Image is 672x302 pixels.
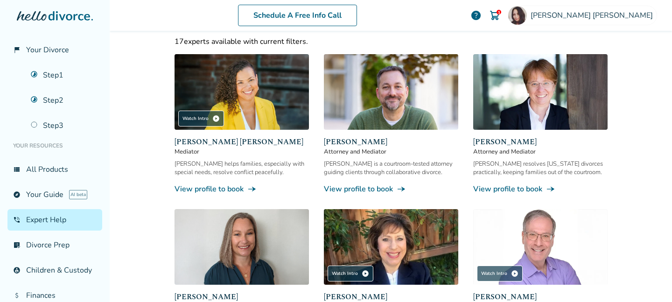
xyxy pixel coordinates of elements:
[473,147,608,156] span: Attorney and Mediator
[13,267,21,274] span: account_child
[7,184,102,205] a: exploreYour GuideAI beta
[175,54,309,130] img: Claudia Brown Coulter
[511,270,518,277] span: play_circle
[13,292,21,299] span: attach_money
[473,184,608,194] a: View profile to bookline_end_arrow_notch
[546,184,555,194] span: line_end_arrow_notch
[397,184,406,194] span: line_end_arrow_notch
[25,90,102,111] a: Step2
[489,10,500,21] img: Cart
[324,54,458,130] img: Neil Forester
[13,191,21,198] span: explore
[69,190,87,199] span: AI beta
[175,36,608,47] div: 17 experts available with current filters.
[25,64,102,86] a: Step1
[175,209,309,285] img: Desiree Howard
[247,184,257,194] span: line_end_arrow_notch
[473,209,608,285] img: Jeff Landers
[324,209,458,285] img: Sandra Giudici
[212,115,220,122] span: play_circle
[178,111,224,126] div: Watch Intro
[7,39,102,61] a: flag_2Your Divorce
[477,266,523,281] div: Watch Intro
[473,54,608,130] img: Anne Mania
[508,6,527,25] img: Rocio Salazar
[324,184,458,194] a: View profile to bookline_end_arrow_notch
[175,136,309,147] span: [PERSON_NAME] [PERSON_NAME]
[25,115,102,136] a: Step3
[324,136,458,147] span: [PERSON_NAME]
[328,266,373,281] div: Watch Intro
[7,234,102,256] a: list_alt_checkDivorce Prep
[473,136,608,147] span: [PERSON_NAME]
[625,257,672,302] iframe: Chat Widget
[13,166,21,173] span: view_list
[175,160,309,176] div: [PERSON_NAME] helps families, especially with special needs, resolve conflict peacefully.
[13,241,21,249] span: list_alt_check
[324,160,458,176] div: [PERSON_NAME] is a courtroom-tested attorney guiding clients through collaborative divorce.
[473,160,608,176] div: [PERSON_NAME] resolves [US_STATE] divorces practically, keeping families out of the courtroom.
[26,45,69,55] span: Your Divorce
[497,10,501,14] div: 1
[470,10,482,21] a: help
[13,216,21,224] span: phone_in_talk
[7,136,102,155] li: Your Resources
[7,209,102,231] a: phone_in_talkExpert Help
[7,159,102,180] a: view_listAll Products
[7,260,102,281] a: account_childChildren & Custody
[362,270,369,277] span: play_circle
[175,147,309,156] span: Mediator
[531,10,657,21] span: [PERSON_NAME] [PERSON_NAME]
[175,184,309,194] a: View profile to bookline_end_arrow_notch
[13,46,21,54] span: flag_2
[238,5,357,26] a: Schedule A Free Info Call
[324,147,458,156] span: Attorney and Mediator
